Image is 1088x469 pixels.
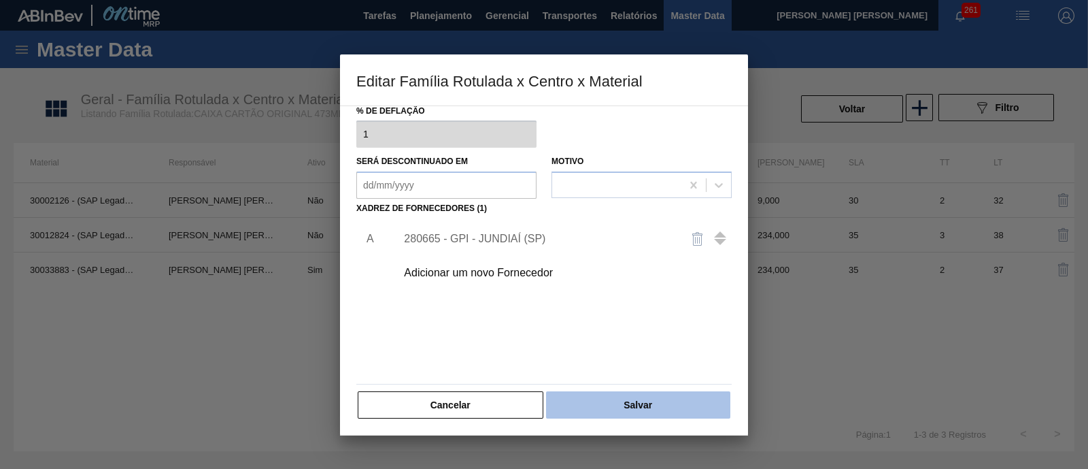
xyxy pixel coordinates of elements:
label: Será descontinuado em [356,157,468,166]
li: A [356,222,377,256]
h3: Editar Família Rotulada x Centro x Material [340,54,748,106]
div: 280665 - GPI - JUNDIAÍ (SP) [404,233,670,245]
label: % de deflação [356,101,537,121]
button: Salvar [546,391,730,419]
img: delete-icon [690,231,706,247]
div: Adicionar um novo Fornecedor [404,267,670,279]
label: Motivo [551,157,583,166]
label: Xadrez de Fornecedores (1) [356,204,487,213]
input: dd/mm/yyyy [356,172,537,199]
button: Cancelar [358,391,543,419]
button: delete-icon [681,223,714,255]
